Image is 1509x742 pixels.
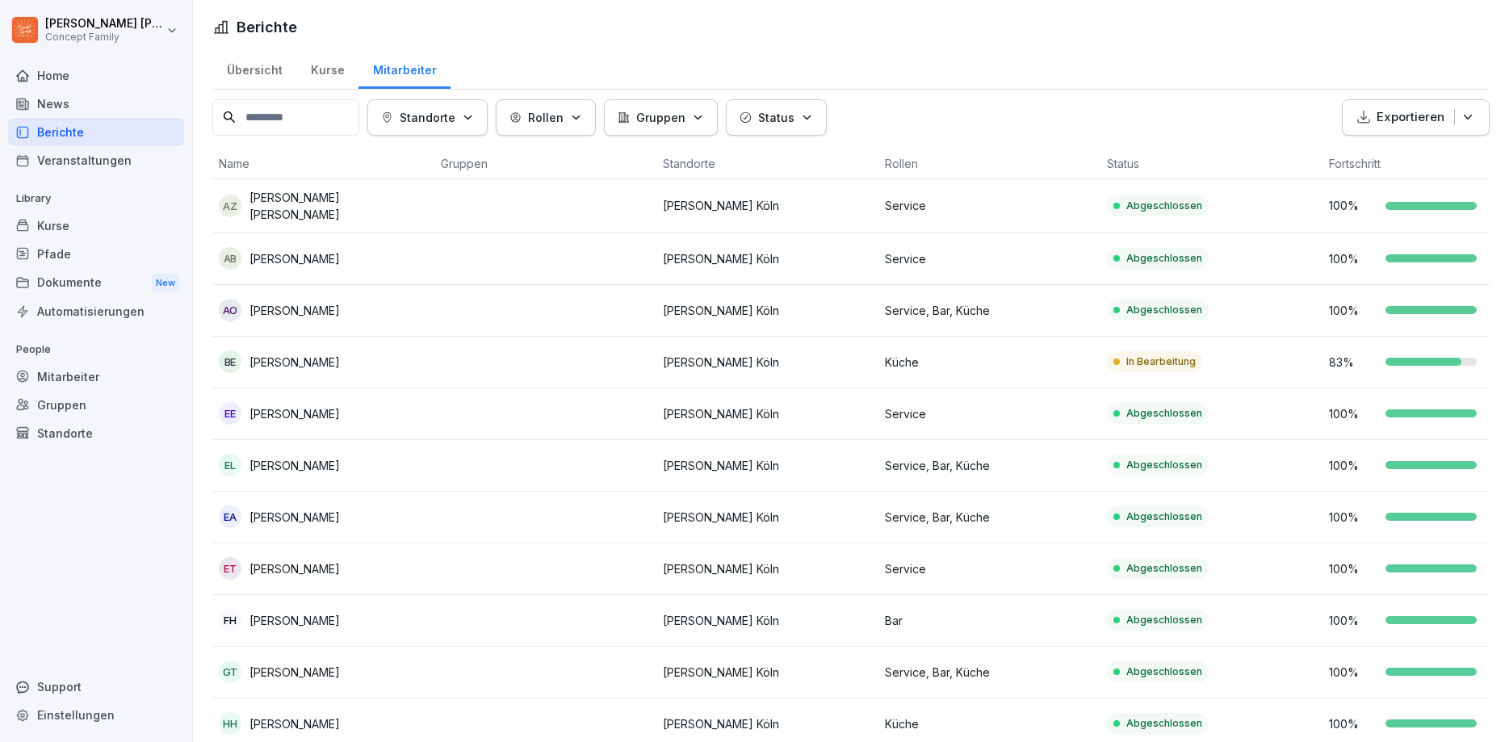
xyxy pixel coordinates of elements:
p: Küche [885,715,1094,732]
p: [PERSON_NAME] Köln [663,457,872,474]
p: [PERSON_NAME] [249,405,340,422]
p: 83 % [1329,354,1377,371]
p: In Bearbeitung [1126,354,1196,369]
p: [PERSON_NAME] [249,354,340,371]
div: Support [8,673,184,701]
div: Veranstaltungen [8,146,184,174]
p: Service [885,405,1094,422]
p: Service [885,560,1094,577]
p: [PERSON_NAME] [249,715,340,732]
p: [PERSON_NAME] Köln [663,197,872,214]
p: Service [885,250,1094,267]
p: Abgeschlossen [1126,406,1202,421]
p: [PERSON_NAME] Köln [663,354,872,371]
p: 100 % [1329,612,1377,629]
p: [PERSON_NAME] Köln [663,560,872,577]
div: EA [219,505,241,528]
a: Übersicht [212,48,296,89]
p: Abgeschlossen [1126,613,1202,627]
p: [PERSON_NAME] Köln [663,405,872,422]
p: Exportieren [1377,108,1444,127]
div: FH [219,609,241,631]
a: Standorte [8,419,184,447]
p: Service, Bar, Küche [885,509,1094,526]
p: Abgeschlossen [1126,716,1202,731]
div: EE [219,402,241,425]
a: Kurse [296,48,358,89]
th: Standorte [656,149,878,179]
p: Standorte [400,109,455,126]
div: AB [219,247,241,270]
p: 100 % [1329,715,1377,732]
div: New [152,274,179,292]
th: Name [212,149,434,179]
a: Mitarbeiter [8,363,184,391]
p: 100 % [1329,250,1377,267]
a: Berichte [8,118,184,146]
p: [PERSON_NAME] [PERSON_NAME] [249,189,428,223]
p: Library [8,186,184,212]
div: AZ [219,195,241,217]
button: Standorte [367,99,488,136]
p: Rollen [528,109,564,126]
p: 100 % [1329,405,1377,422]
div: ET [219,557,241,580]
a: Automatisierungen [8,297,184,325]
p: Status [758,109,794,126]
button: Gruppen [604,99,718,136]
a: Mitarbeiter [358,48,451,89]
button: Status [726,99,827,136]
p: [PERSON_NAME] Köln [663,509,872,526]
p: Abgeschlossen [1126,509,1202,524]
p: Gruppen [636,109,685,126]
p: [PERSON_NAME] [249,612,340,629]
button: Rollen [496,99,596,136]
p: Concept Family [45,31,163,43]
div: Dokumente [8,268,184,298]
p: [PERSON_NAME] [249,302,340,319]
p: [PERSON_NAME] Köln [663,715,872,732]
p: Abgeschlossen [1126,458,1202,472]
p: Service, Bar, Küche [885,457,1094,474]
a: Home [8,61,184,90]
th: Rollen [878,149,1100,179]
a: Kurse [8,212,184,240]
button: Exportieren [1342,99,1490,136]
p: [PERSON_NAME] [249,250,340,267]
p: Service, Bar, Küche [885,302,1094,319]
a: News [8,90,184,118]
div: EL [219,454,241,476]
h1: Berichte [237,16,297,38]
p: 100 % [1329,302,1377,319]
a: Einstellungen [8,701,184,729]
div: BE [219,350,241,373]
p: Abgeschlossen [1126,251,1202,266]
p: [PERSON_NAME] [PERSON_NAME] [45,17,163,31]
p: [PERSON_NAME] Köln [663,612,872,629]
p: 100 % [1329,509,1377,526]
p: Service [885,197,1094,214]
p: 100 % [1329,197,1377,214]
p: Küche [885,354,1094,371]
p: Abgeschlossen [1126,561,1202,576]
p: 100 % [1329,664,1377,681]
div: Gruppen [8,391,184,419]
div: GT [219,660,241,683]
p: [PERSON_NAME] Köln [663,302,872,319]
p: [PERSON_NAME] [249,560,340,577]
th: Gruppen [434,149,656,179]
p: Abgeschlossen [1126,303,1202,317]
a: Pfade [8,240,184,268]
div: AO [219,299,241,321]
